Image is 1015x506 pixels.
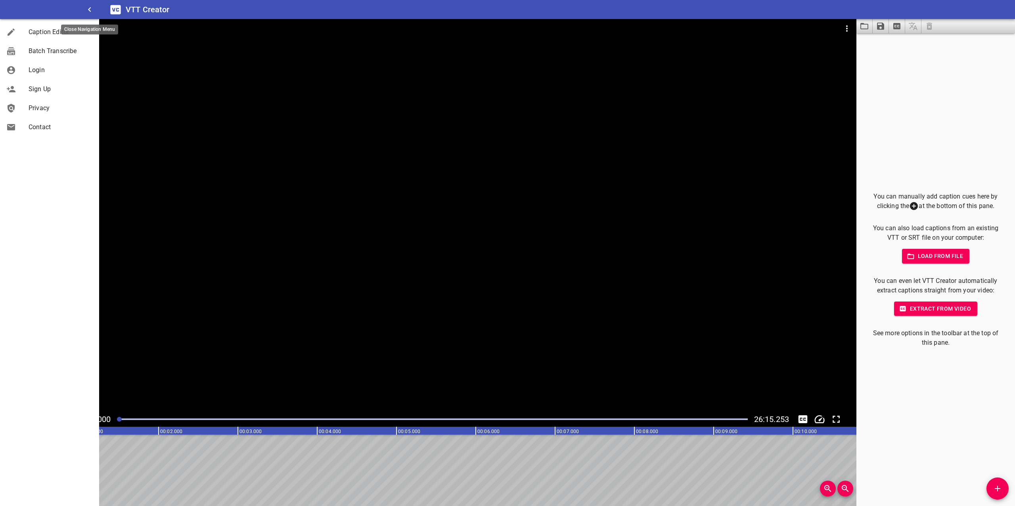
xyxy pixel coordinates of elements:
[986,477,1009,500] button: Add Cue
[837,19,856,38] button: Video Options
[873,19,889,33] button: Save captions to file
[477,429,500,434] text: 00:06.000
[820,481,836,496] button: Zoom In
[892,21,902,31] svg: Extract captions from video
[856,19,873,33] button: Load captions from file
[126,3,170,16] h6: VTT Creator
[812,412,827,427] button: Change Playback Speed
[869,192,1002,211] p: You can manually add caption cues here by clicking the at the bottom of this pane.
[29,122,93,132] span: Contact
[889,19,905,33] button: Extract captions from video
[894,302,977,316] button: Extract from video
[869,223,1002,242] p: You can also load captions from an existing VTT or SRT file on your computer:
[837,481,853,496] button: Zoom Out
[876,21,885,31] svg: Save captions to file
[902,249,970,264] button: Load from file
[29,103,93,113] span: Privacy
[319,429,341,434] text: 00:04.000
[29,84,93,94] span: Sign Up
[829,412,844,427] div: Toggle Full Screen
[905,19,921,33] span: Add some captions below, then you can translate them.
[398,429,420,434] text: 00:05.000
[795,412,810,427] div: Hide/Show Captions
[812,412,827,427] div: Playback Speed
[795,429,817,434] text: 00:10.000
[869,276,1002,295] p: You can even let VTT Creator automatically extract captions straight from your video:
[29,65,93,75] span: Login
[829,412,844,427] button: Toggle fullscreen
[117,418,747,420] div: Play progress
[908,251,963,261] span: Load from file
[900,304,971,314] span: Extract from video
[160,429,182,434] text: 00:02.000
[869,328,1002,348] p: See more options in the toolbar at the top of this pane.
[754,414,789,424] span: Video Duration
[557,429,579,434] text: 00:07.000
[239,429,262,434] text: 00:03.000
[29,46,93,56] span: Batch Transcribe
[795,412,810,427] button: Toggle captions
[29,27,93,37] span: Caption Editor
[636,429,658,434] text: 00:08.000
[860,21,869,31] svg: Load captions from file
[715,429,737,434] text: 00:09.000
